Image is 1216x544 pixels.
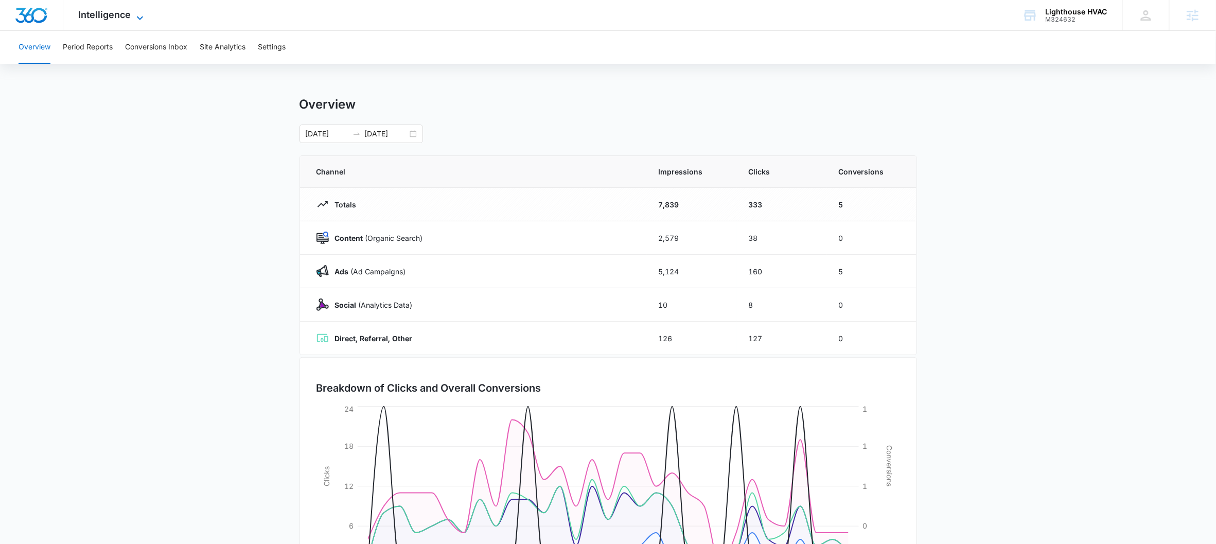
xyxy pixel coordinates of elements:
h3: Breakdown of Clicks and Overall Conversions [316,380,541,396]
p: (Analytics Data) [329,300,413,310]
td: 333 [736,188,826,221]
td: 5,124 [646,255,736,288]
img: Ads [316,265,329,277]
span: Impressions [659,166,724,177]
button: Site Analytics [200,31,245,64]
img: Social [316,299,329,311]
span: Channel [316,166,634,177]
tspan: Clicks [322,466,330,486]
button: Settings [258,31,286,64]
img: Content [316,232,329,244]
tspan: 0 [863,521,868,530]
tspan: 1 [863,482,868,490]
p: (Organic Search) [329,233,423,243]
td: 0 [826,288,917,322]
strong: Social [335,301,357,309]
tspan: 18 [344,442,354,450]
p: Totals [329,199,357,210]
td: 5 [826,188,917,221]
h1: Overview [299,97,356,112]
strong: Ads [335,267,349,276]
td: 0 [826,322,917,355]
button: Period Reports [63,31,113,64]
tspan: 24 [344,405,354,413]
td: 5 [826,255,917,288]
td: 126 [646,322,736,355]
td: 0 [826,221,917,255]
tspan: 12 [344,482,354,490]
input: Start date [306,128,348,139]
button: Conversions Inbox [125,31,187,64]
span: Clicks [749,166,814,177]
input: End date [365,128,408,139]
div: account id [1046,16,1107,23]
strong: Direct, Referral, Other [335,334,413,343]
td: 10 [646,288,736,322]
strong: Content [335,234,363,242]
td: 7,839 [646,188,736,221]
td: 160 [736,255,826,288]
tspan: 6 [349,521,354,530]
span: swap-right [353,130,361,138]
div: account name [1046,8,1107,16]
span: Intelligence [79,9,131,20]
td: 8 [736,288,826,322]
td: 127 [736,322,826,355]
tspan: 1 [863,442,868,450]
span: to [353,130,361,138]
tspan: 1 [863,405,868,413]
button: Overview [19,31,50,64]
tspan: Conversions [886,445,894,486]
td: 2,579 [646,221,736,255]
span: Conversions [839,166,900,177]
td: 38 [736,221,826,255]
p: (Ad Campaigns) [329,266,406,277]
